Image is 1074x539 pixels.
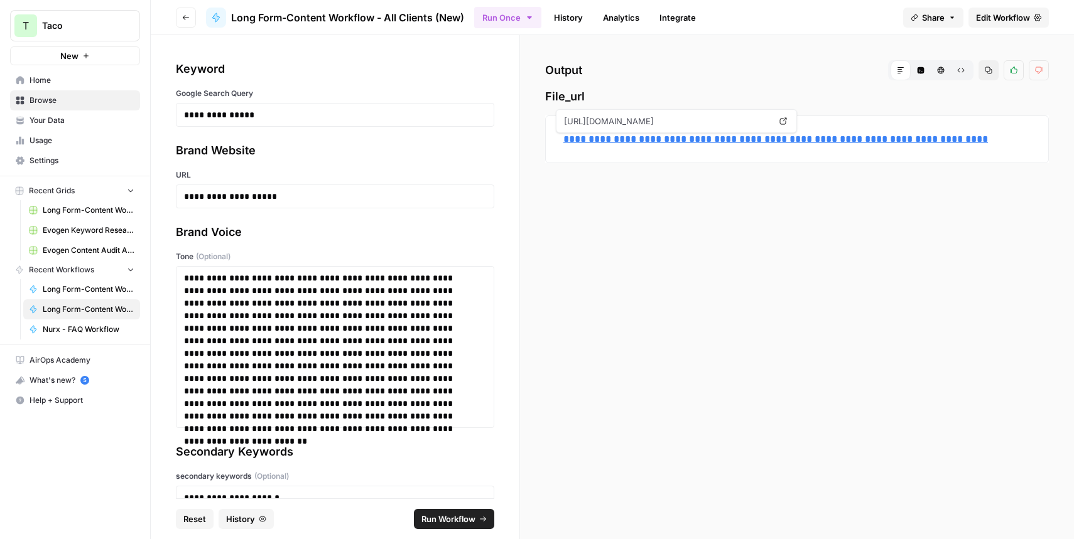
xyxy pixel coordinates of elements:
span: Evogen Keyword Research Agent Grid [43,225,134,236]
div: Brand Website [176,142,494,159]
label: secondary keywords [176,471,494,482]
span: AirOps Academy [30,355,134,366]
a: Edit Workflow [968,8,1049,28]
div: Keyword [176,60,494,78]
label: Tone [176,251,494,262]
a: Usage [10,131,140,151]
a: Nurx - FAQ Workflow [23,319,140,339]
span: (Optional) [254,471,289,482]
span: Home [30,75,134,86]
button: Run Once [474,7,541,28]
a: History [546,8,590,28]
span: Settings [30,155,134,166]
span: Help + Support [30,395,134,406]
a: Long Form-Content Workflow - All Clients (New) [23,299,140,319]
a: Your Data [10,110,140,131]
span: Browse [30,95,134,106]
span: Recent Workflows [29,264,94,275]
h2: Output [545,60,1049,80]
span: Usage [30,135,134,146]
a: Browse [10,90,140,110]
a: Long Form-Content Workflow - AI Clients (New) Grid [23,200,140,220]
span: Nurx - FAQ Workflow [43,324,134,335]
span: Share [922,11,945,24]
button: Recent Workflows [10,260,140,279]
span: Long Form-Content Workflow - AI Clients (New) [43,284,134,295]
button: Reset [176,509,214,529]
span: (Optional) [196,251,231,262]
a: 5 [80,376,89,385]
span: T [23,18,29,33]
span: Evogen Content Audit Agent Grid [43,245,134,256]
button: New [10,46,140,65]
a: Evogen Content Audit Agent Grid [23,240,140,260]
span: [URL][DOMAIN_NAME] [561,110,773,132]
div: What's new? [11,371,139,390]
a: AirOps Academy [10,350,140,370]
span: Your Data [30,115,134,126]
a: Integrate [652,8,703,28]
label: URL [176,169,494,181]
span: Taco [42,19,118,32]
span: Long Form-Content Workflow - All Clients (New) [231,10,464,25]
button: Run Workflow [414,509,494,529]
button: Recent Grids [10,181,140,200]
a: Long Form-Content Workflow - AI Clients (New) [23,279,140,299]
span: Long Form-Content Workflow - AI Clients (New) Grid [43,205,134,216]
span: Long Form-Content Workflow - All Clients (New) [43,304,134,315]
a: Long Form-Content Workflow - All Clients (New) [206,8,464,28]
a: Evogen Keyword Research Agent Grid [23,220,140,240]
span: Recent Grids [29,185,75,196]
span: File_url [545,88,1049,105]
a: Settings [10,151,140,171]
span: History [226,513,255,525]
span: Reset [183,513,206,525]
button: What's new? 5 [10,370,140,390]
a: Home [10,70,140,90]
div: Secondary Keywords [176,443,494,461]
span: New [60,50,79,62]
button: History [219,509,274,529]
button: Workspace: Taco [10,10,140,41]
text: 5 [83,377,86,383]
span: Edit Workflow [976,11,1030,24]
button: Share [903,8,963,28]
button: Help + Support [10,390,140,410]
span: Run Workflow [421,513,475,525]
div: Brand Voice [176,223,494,241]
label: Google Search Query [176,88,494,99]
a: Analytics [595,8,647,28]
